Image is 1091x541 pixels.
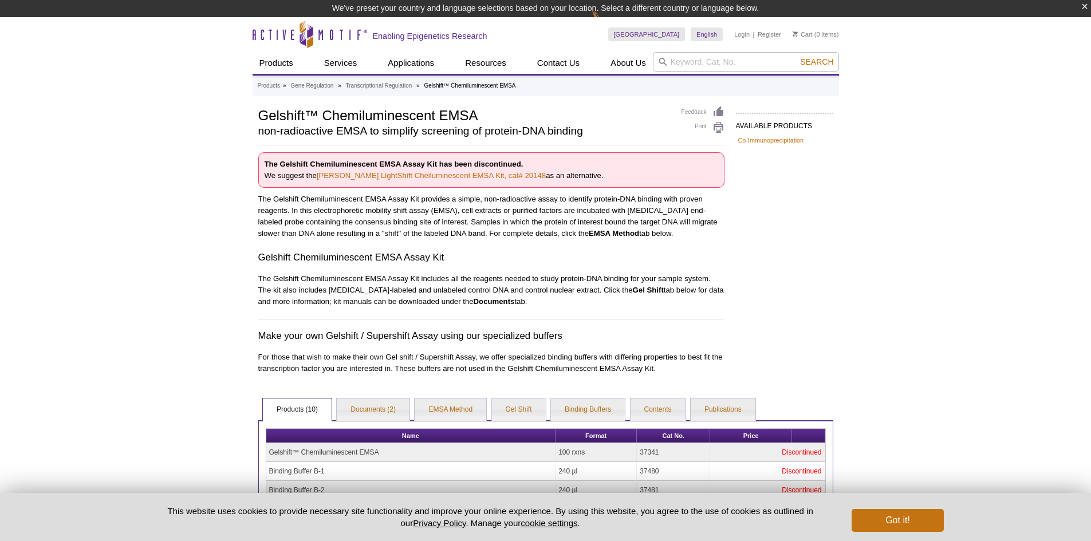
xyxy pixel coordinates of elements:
[691,27,723,41] a: English
[797,57,837,67] button: Search
[530,52,586,74] a: Contact Us
[637,481,710,500] td: 37481
[317,52,364,74] a: Services
[258,106,670,123] h1: Gelshift™ Chemiluminescent EMSA
[381,52,441,74] a: Applications
[734,30,750,38] a: Login
[266,462,556,481] td: Binding Buffer B-1
[589,229,639,238] strong: EMSA Method
[416,82,420,89] li: »
[710,481,825,500] td: Discontinued
[317,171,546,180] a: [PERSON_NAME] LightShift Cheiluminescent EMSA Kit, cat# 20148
[556,429,637,443] th: Format
[753,27,755,41] li: |
[710,462,825,481] td: Discontinued
[637,429,710,443] th: Cat No.
[758,30,781,38] a: Register
[556,462,637,481] td: 240 µl
[265,160,523,168] strong: The Gelshift Chemiluminescent EMSA Assay Kit has been discontinued.
[258,152,724,188] p: We suggest the as an alternative.
[338,82,341,89] li: »
[266,429,556,443] th: Name
[424,82,515,89] li: Gelshift™ Chemiluminescent EMSA
[263,398,332,421] a: Products (10)
[637,462,710,481] td: 37480
[521,518,577,528] button: cookie settings
[258,329,724,343] h3: Make your own Gelshift / Supershift Assay using our specialized buffers
[852,509,943,532] button: Got it!
[415,398,486,421] a: EMSA Method
[592,9,622,35] img: Change Here
[148,505,833,529] p: This website uses cookies to provide necessary site functionality and improve your online experie...
[258,81,280,91] a: Products
[413,518,466,528] a: Privacy Policy
[691,398,755,421] a: Publications
[492,398,546,421] a: Gel Shift
[608,27,686,41] a: [GEOGRAPHIC_DATA]
[710,429,792,443] th: Price
[604,52,653,74] a: About Us
[373,31,487,41] h2: Enabling Epigenetics Research
[710,443,825,462] td: Discontinued
[633,286,664,294] strong: Gel Shift
[474,297,515,306] strong: Documents
[266,443,556,462] td: Gelshift™ Chemiluminescent EMSA
[258,251,724,264] h3: Gelshift Chemiluminescent EMSA Assay Kit
[258,273,724,307] p: The Gelshift Chemiluminescent EMSA Assay Kit includes all the reagents needed to study protein-DN...
[793,27,839,41] li: (0 items)
[258,126,670,136] h2: non-radioactive EMSA to simplify screening of protein-DNA binding
[458,52,513,74] a: Resources
[258,194,724,239] p: The Gelshift Chemiluminescent EMSA Assay Kit provides a simple, non-radioactive assay to identify...
[793,31,798,37] img: Your Cart
[258,352,724,374] p: For those that wish to make their own Gel shift / Supershift Assay, we offer specialized binding ...
[556,443,637,462] td: 100 rxns
[682,106,724,119] a: Feedback
[283,82,286,89] li: »
[253,52,300,74] a: Products
[738,135,804,145] a: Co-Immunoprecipitation
[337,398,409,421] a: Documents (2)
[682,121,724,134] a: Print
[631,398,686,421] a: Contents
[736,113,833,133] h2: AVAILABLE PRODUCTS
[800,57,833,66] span: Search
[637,443,710,462] td: 37341
[346,81,412,91] a: Transcriptional Regulation
[793,30,813,38] a: Cart
[266,481,556,500] td: Binding Buffer B-2
[556,481,637,500] td: 240 µl
[551,398,625,421] a: Binding Buffers
[290,81,333,91] a: Gene Regulation
[653,52,839,72] input: Keyword, Cat. No.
